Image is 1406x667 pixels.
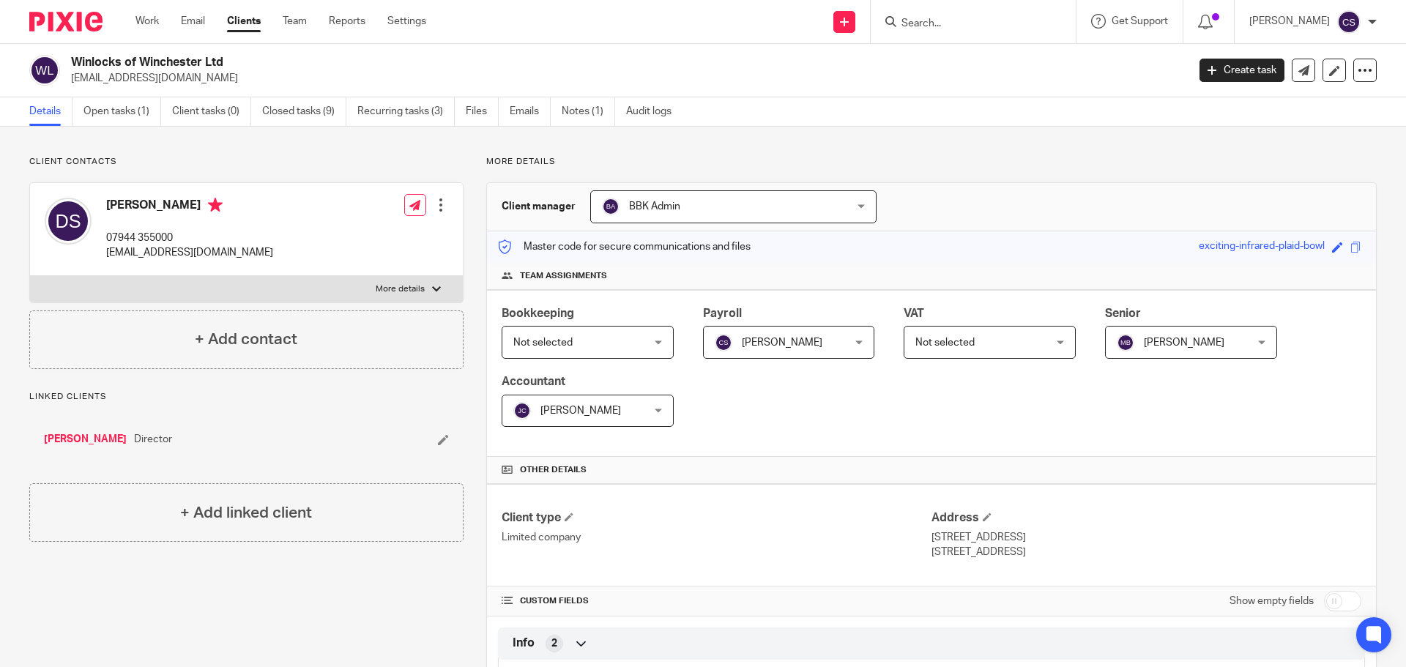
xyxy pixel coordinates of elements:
span: [PERSON_NAME] [742,338,822,348]
span: Bookkeeping [502,308,574,319]
p: 07944 355000 [106,231,273,245]
h4: Client type [502,510,931,526]
a: Closed tasks (9) [262,97,346,126]
span: [PERSON_NAME] [540,406,621,416]
span: Accountant [502,376,565,387]
a: Clients [227,14,261,29]
span: [PERSON_NAME] [1144,338,1224,348]
p: Client contacts [29,156,464,168]
span: VAT [904,308,924,319]
a: Create task [1199,59,1284,82]
img: svg%3E [29,55,60,86]
a: Notes (1) [562,97,615,126]
h2: Winlocks of Winchester Ltd [71,55,956,70]
p: Limited company [502,530,931,545]
a: Audit logs [626,97,682,126]
a: Details [29,97,72,126]
a: Email [181,14,205,29]
p: [PERSON_NAME] [1249,14,1330,29]
label: Show empty fields [1230,594,1314,608]
a: Open tasks (1) [83,97,161,126]
img: svg%3E [1117,334,1134,351]
p: [EMAIL_ADDRESS][DOMAIN_NAME] [106,245,273,260]
span: Payroll [703,308,742,319]
img: svg%3E [602,198,620,215]
i: Primary [208,198,223,212]
h4: + Add linked client [180,502,312,524]
h4: Address [931,510,1361,526]
span: 2 [551,636,557,651]
h4: [PERSON_NAME] [106,198,273,216]
img: svg%3E [45,198,92,245]
h4: + Add contact [195,328,297,351]
span: Get Support [1112,16,1168,26]
a: Team [283,14,307,29]
span: Info [513,636,535,651]
span: BBK Admin [629,201,680,212]
span: Not selected [513,338,573,348]
a: Reports [329,14,365,29]
img: svg%3E [1337,10,1361,34]
p: [STREET_ADDRESS] [931,530,1361,545]
p: More details [486,156,1377,168]
a: Files [466,97,499,126]
span: Team assignments [520,270,607,282]
span: Senior [1105,308,1141,319]
div: exciting-infrared-plaid-bowl [1199,239,1325,256]
a: Client tasks (0) [172,97,251,126]
img: svg%3E [715,334,732,351]
a: Work [135,14,159,29]
p: [EMAIL_ADDRESS][DOMAIN_NAME] [71,71,1178,86]
p: [STREET_ADDRESS] [931,545,1361,559]
a: Emails [510,97,551,126]
a: Recurring tasks (3) [357,97,455,126]
input: Search [900,18,1032,31]
h4: CUSTOM FIELDS [502,595,931,607]
a: [PERSON_NAME] [44,432,127,447]
h3: Client manager [502,199,576,214]
img: svg%3E [513,402,531,420]
span: Other details [520,464,587,476]
span: Not selected [915,338,975,348]
p: More details [376,283,425,295]
p: Master code for secure communications and files [498,239,751,254]
span: Director [134,432,172,447]
p: Linked clients [29,391,464,403]
a: Settings [387,14,426,29]
img: Pixie [29,12,103,31]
